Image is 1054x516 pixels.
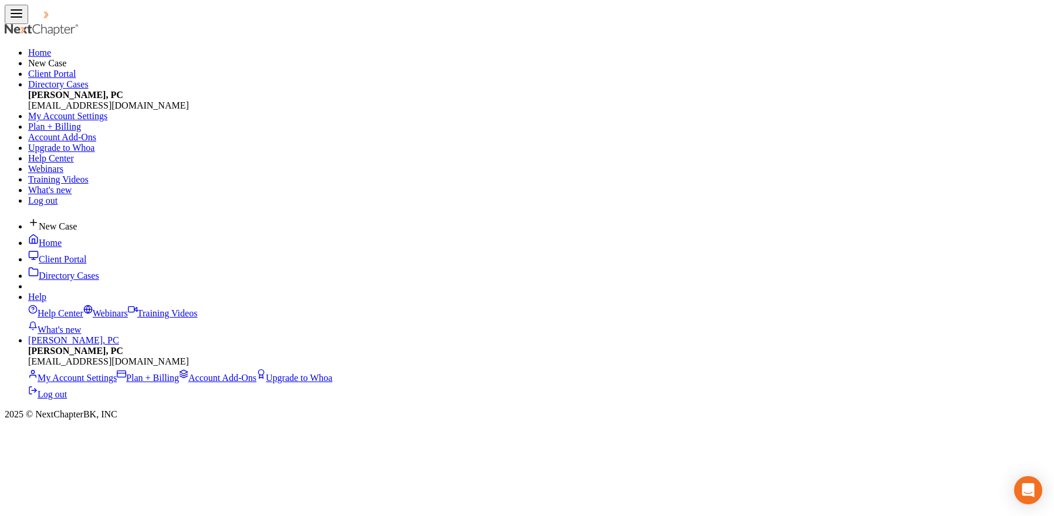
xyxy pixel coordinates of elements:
a: Log out [28,195,58,205]
a: Plan + Billing [117,373,179,383]
strong: [PERSON_NAME], PC [28,346,123,356]
a: Account Add-Ons [179,373,256,383]
a: Account Add-Ons [28,132,96,142]
a: Upgrade to Whoa [28,143,94,153]
a: Client Portal [28,69,76,79]
a: Home [28,48,51,58]
div: Open Intercom Messenger [1014,476,1042,504]
a: What's new [28,325,81,335]
a: My Account Settings [28,111,107,121]
a: Client Portal [28,254,86,264]
div: 2025 © NextChapterBK, INC [5,409,1049,420]
div: [PERSON_NAME], PC [28,346,1049,400]
a: Upgrade to Whoa [256,373,332,383]
a: Help Center [28,308,83,318]
a: Training Videos [128,308,198,318]
a: Plan + Billing [28,122,81,131]
img: NextChapter [5,24,80,36]
a: Directory Cases [28,79,89,89]
a: Training Videos [28,174,89,184]
img: NextChapter [28,9,103,21]
a: Webinars [28,164,63,174]
a: Directory Cases [28,271,99,281]
new-legal-case-button: New Case [28,221,77,231]
new-legal-case-button: New Case [28,58,66,68]
div: Help [28,302,1049,335]
a: What's new [28,185,72,195]
a: Home [28,238,62,248]
strong: [PERSON_NAME], PC [28,90,123,100]
span: [EMAIL_ADDRESS][DOMAIN_NAME] [28,100,189,110]
a: Help Center [28,153,74,163]
a: My Account Settings [28,373,117,383]
span: [EMAIL_ADDRESS][DOMAIN_NAME] [28,356,189,366]
a: Webinars [83,308,128,318]
a: [PERSON_NAME], PC [28,335,119,345]
a: Help [28,292,46,302]
a: Log out [28,389,67,399]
